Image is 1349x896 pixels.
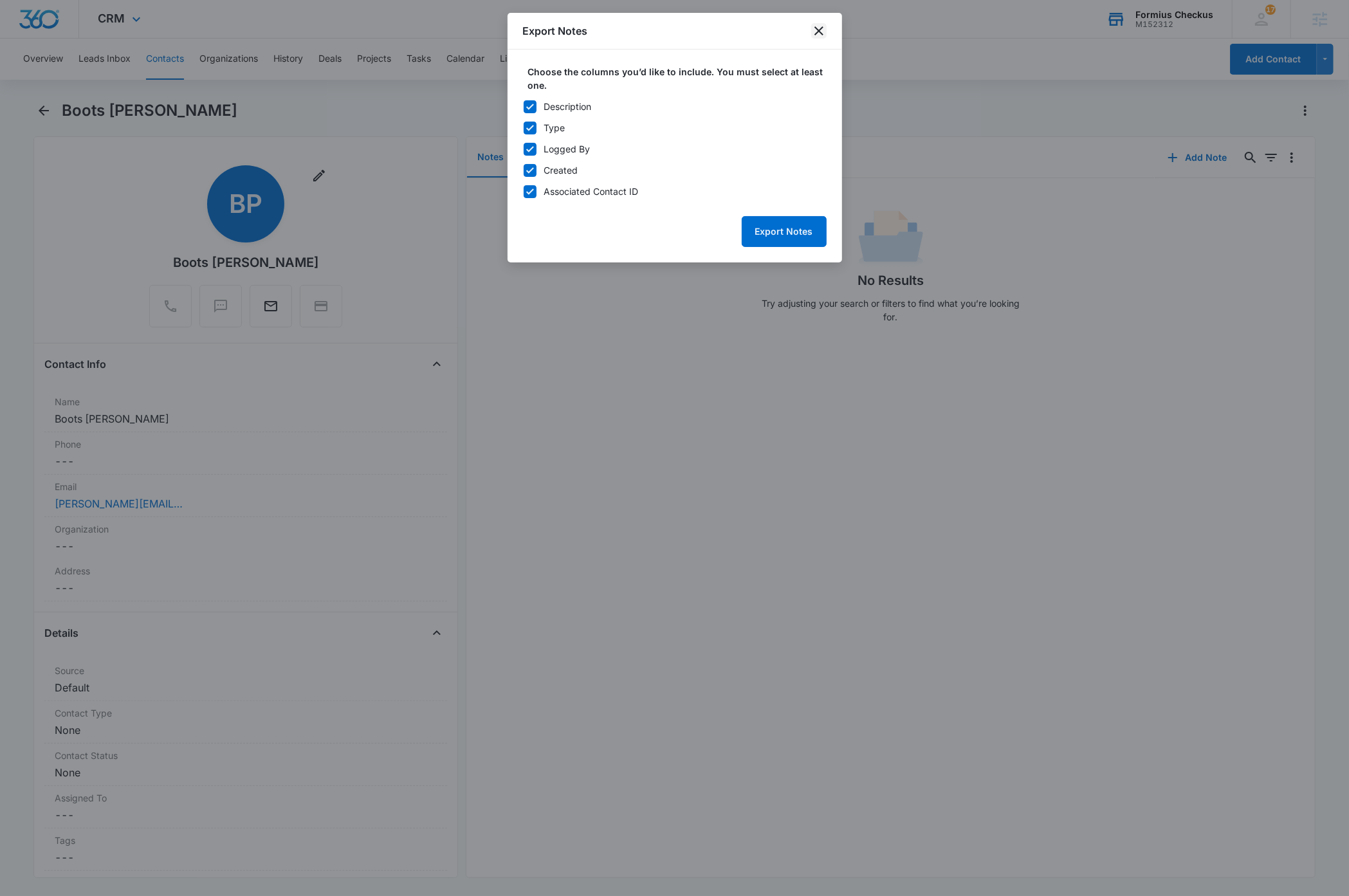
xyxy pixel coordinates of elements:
[544,100,592,113] div: Description
[544,121,565,134] div: Type
[544,142,591,156] div: Logged By
[811,23,827,39] button: close
[523,23,588,39] h1: Export Notes
[544,163,578,177] div: Created
[528,65,832,92] label: Choose the columns you’d like to include. You must select at least one.
[742,216,827,247] button: Export Notes
[544,185,639,198] div: Associated Contact ID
